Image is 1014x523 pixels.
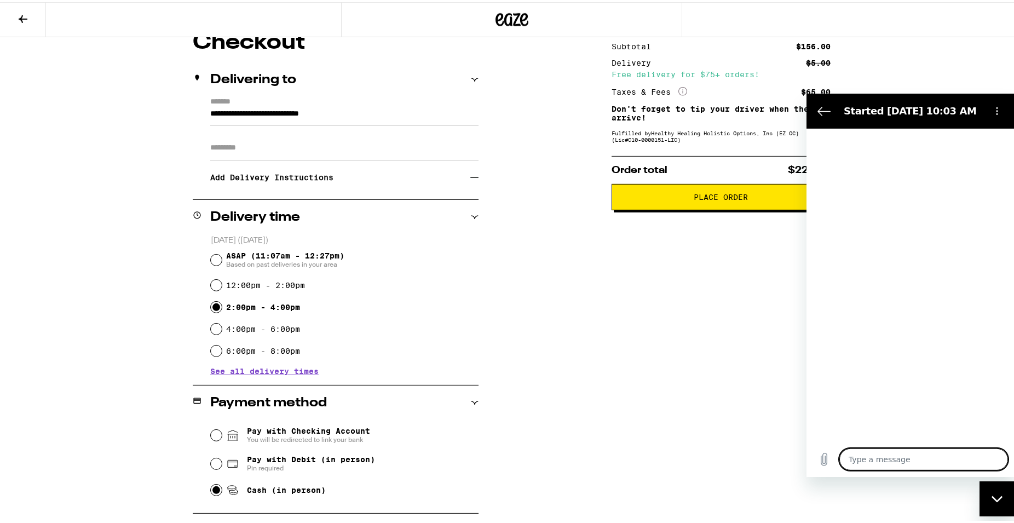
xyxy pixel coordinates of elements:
h1: Checkout [193,30,479,51]
p: Don't forget to tip your driver when they arrive! [612,102,831,120]
span: Pay with Checking Account [247,424,370,442]
label: 12:00pm - 2:00pm [226,279,305,288]
span: $221.00 [788,163,831,173]
span: Pin required [247,462,375,470]
span: ASAP (11:07am - 12:27pm) [226,249,344,267]
span: Pay with Debit (in person) [247,453,375,462]
label: 6:00pm - 8:00pm [226,344,300,353]
label: 2:00pm - 4:00pm [226,301,300,309]
div: $156.00 [796,41,831,48]
button: See all delivery times [210,365,319,373]
div: Taxes & Fees [612,85,687,95]
div: Free delivery for $75+ orders! [612,68,831,76]
div: Fulfilled by Healthy Healing Holistic Options, Inc (EZ OC) (Lic# C10-0000151-LIC ) [612,128,831,141]
h2: Delivering to [210,71,296,84]
span: Place Order [694,191,748,199]
p: [DATE] ([DATE]) [211,233,479,244]
div: Subtotal [612,41,659,48]
h2: Delivery time [210,209,300,222]
span: Based on past deliveries in your area [226,258,344,267]
h3: Add Delivery Instructions [210,163,470,188]
div: $65.00 [801,86,831,94]
label: 4:00pm - 6:00pm [226,323,300,331]
div: Delivery [612,57,659,65]
span: Cash (in person) [247,484,326,492]
span: You will be redirected to link your bank [247,433,370,442]
div: $5.00 [806,57,831,65]
button: Place Order [612,182,831,208]
span: Order total [612,163,667,173]
h2: Payment method [210,394,327,407]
